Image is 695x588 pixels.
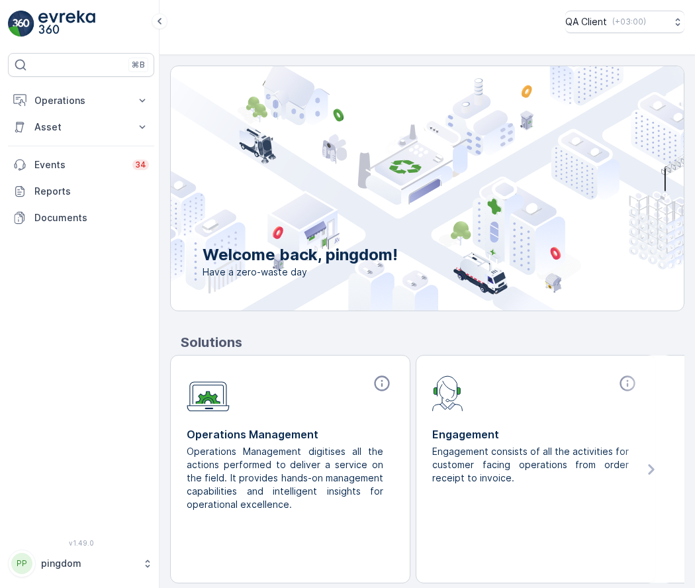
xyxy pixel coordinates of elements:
p: 34 [135,160,146,170]
img: module-icon [187,374,230,412]
button: QA Client(+03:00) [565,11,684,33]
p: ( +03:00 ) [612,17,646,27]
p: Asset [34,121,128,134]
p: Solutions [181,332,684,352]
p: Welcome back, pingdom! [203,244,398,266]
span: Have a zero-waste day [203,266,398,279]
p: pingdom [41,557,136,570]
p: Operations [34,94,128,107]
img: logo_light-DOdMpM7g.png [38,11,95,37]
p: Events [34,158,124,171]
p: Operations Management [187,426,394,442]
a: Documents [8,205,154,231]
p: ⌘B [132,60,145,70]
p: QA Client [565,15,607,28]
a: Reports [8,178,154,205]
button: PPpingdom [8,550,154,577]
a: Events34 [8,152,154,178]
button: Operations [8,87,154,114]
img: city illustration [111,66,684,311]
p: Engagement [432,426,639,442]
button: Asset [8,114,154,140]
p: Engagement consists of all the activities for customer facing operations from order receipt to in... [432,445,629,485]
div: PP [11,553,32,574]
p: Documents [34,211,149,224]
img: logo [8,11,34,37]
span: v 1.49.0 [8,539,154,547]
img: module-icon [432,374,463,411]
p: Reports [34,185,149,198]
p: Operations Management digitises all the actions performed to deliver a service on the field. It p... [187,445,383,511]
